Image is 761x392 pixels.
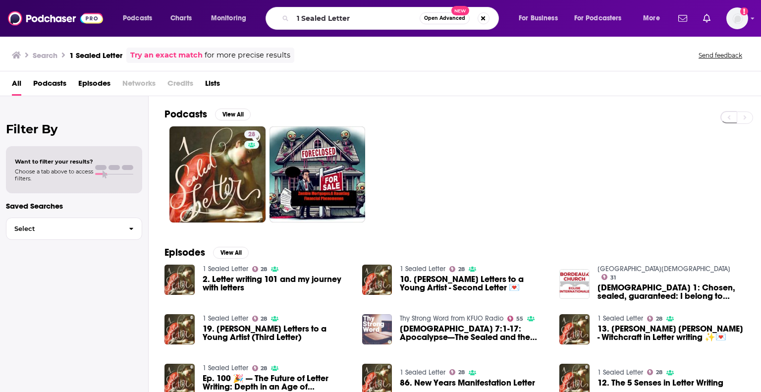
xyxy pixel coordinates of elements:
[203,265,248,273] a: 1 Sealed Letter
[6,201,142,211] p: Saved Searches
[252,266,268,272] a: 28
[15,168,93,182] span: Choose a tab above to access filters.
[169,126,266,223] a: 28
[252,365,268,371] a: 28
[203,364,248,372] a: 1 Sealed Letter
[647,369,662,375] a: 28
[203,275,350,292] a: 2. Letter writing 101 and my journey with letters
[674,10,691,27] a: Show notifications dropdown
[400,325,547,341] span: [DEMOGRAPHIC_DATA] 7:1-17: Apocalypse—The Sealed and the Saved
[598,368,643,377] a: 1 Sealed Letter
[740,7,748,15] svg: Add a profile image
[574,11,622,25] span: For Podcasters
[559,269,590,299] img: Ephesians 1: Chosen, sealed, guaranteed: I belong to God
[449,369,465,375] a: 28
[647,316,662,322] a: 28
[244,130,259,138] a: 28
[362,265,392,295] a: 10. Rilke’s Letters to a Young Artist - Second Letter 💌
[164,108,207,120] h2: Podcasts
[362,314,392,344] img: Revelation 7:1-17: Apocalypse—The Sealed and the Saved
[400,314,503,323] a: Thy Strong Word from KFUO Radio
[203,314,248,323] a: 1 Sealed Letter
[601,274,616,280] a: 31
[33,75,66,96] a: Podcasts
[400,275,547,292] span: 10. [PERSON_NAME] Letters to a Young Artist - Second Letter 💌
[116,10,165,26] button: open menu
[261,267,267,272] span: 28
[261,366,267,371] span: 28
[559,314,590,344] img: 13. Laura Tempest Zakroff - Witchcraft in Letter writing ✨💌
[420,12,470,24] button: Open AdvancedNew
[203,374,350,391] a: Ep. 100 🎉 — The Future of Letter Writing: Depth in an Age of Immediacy
[261,317,267,321] span: 28
[204,10,259,26] button: open menu
[598,283,745,300] a: Ephesians 1: Chosen, sealed, guaranteed: I belong to God
[275,7,508,30] div: Search podcasts, credits, & more...
[598,379,723,387] span: 12. The 5 Senses in Letter Writing
[164,314,195,344] img: 19. Rilke’s Letters to a Young Artist (Third Letter)
[167,75,193,96] span: Credits
[726,7,748,29] button: Show profile menu
[6,122,142,136] h2: Filter By
[8,9,103,28] img: Podchaser - Follow, Share and Rate Podcasts
[15,158,93,165] span: Want to filter your results?
[205,50,290,61] span: for more precise results
[400,325,547,341] a: Revelation 7:1-17: Apocalypse—The Sealed and the Saved
[400,265,445,273] a: 1 Sealed Letter
[516,317,523,321] span: 55
[211,11,246,25] span: Monitoring
[598,314,643,323] a: 1 Sealed Letter
[164,246,249,259] a: EpisodesView All
[164,108,251,120] a: PodcastsView All
[610,276,616,280] span: 31
[213,247,249,259] button: View All
[699,10,714,27] a: Show notifications dropdown
[656,370,662,375] span: 28
[130,50,203,61] a: Try an exact match
[568,10,636,26] button: open menu
[636,10,672,26] button: open menu
[6,225,121,232] span: Select
[293,10,420,26] input: Search podcasts, credits, & more...
[122,75,156,96] span: Networks
[252,316,268,322] a: 28
[6,218,142,240] button: Select
[726,7,748,29] img: User Profile
[507,316,523,322] a: 55
[643,11,660,25] span: More
[164,10,198,26] a: Charts
[512,10,570,26] button: open menu
[69,51,122,60] h3: 1 Sealed Letter
[598,325,745,341] span: 13. [PERSON_NAME] [PERSON_NAME] - Witchcraft in Letter writing ✨💌
[726,7,748,29] span: Logged in as kristenfisher_dk
[164,265,195,295] img: 2. Letter writing 101 and my journey with letters
[400,368,445,377] a: 1 Sealed Letter
[205,75,220,96] a: Lists
[203,325,350,341] a: 19. Rilke’s Letters to a Young Artist (Third Letter)
[164,246,205,259] h2: Episodes
[78,75,110,96] a: Episodes
[598,283,745,300] span: [DEMOGRAPHIC_DATA] 1: Chosen, sealed, guaranteed: I belong to [DEMOGRAPHIC_DATA]
[248,130,255,140] span: 28
[424,16,465,21] span: Open Advanced
[696,51,745,59] button: Send feedback
[215,109,251,120] button: View All
[33,51,57,60] h3: Search
[598,325,745,341] a: 13. Laura Tempest Zakroff - Witchcraft in Letter writing ✨💌
[12,75,21,96] a: All
[400,379,535,387] a: 86. New Years Manifestation Letter
[123,11,152,25] span: Podcasts
[203,325,350,341] span: 19. [PERSON_NAME] Letters to a Young Artist (Third Letter)
[400,275,547,292] a: 10. Rilke’s Letters to a Young Artist - Second Letter 💌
